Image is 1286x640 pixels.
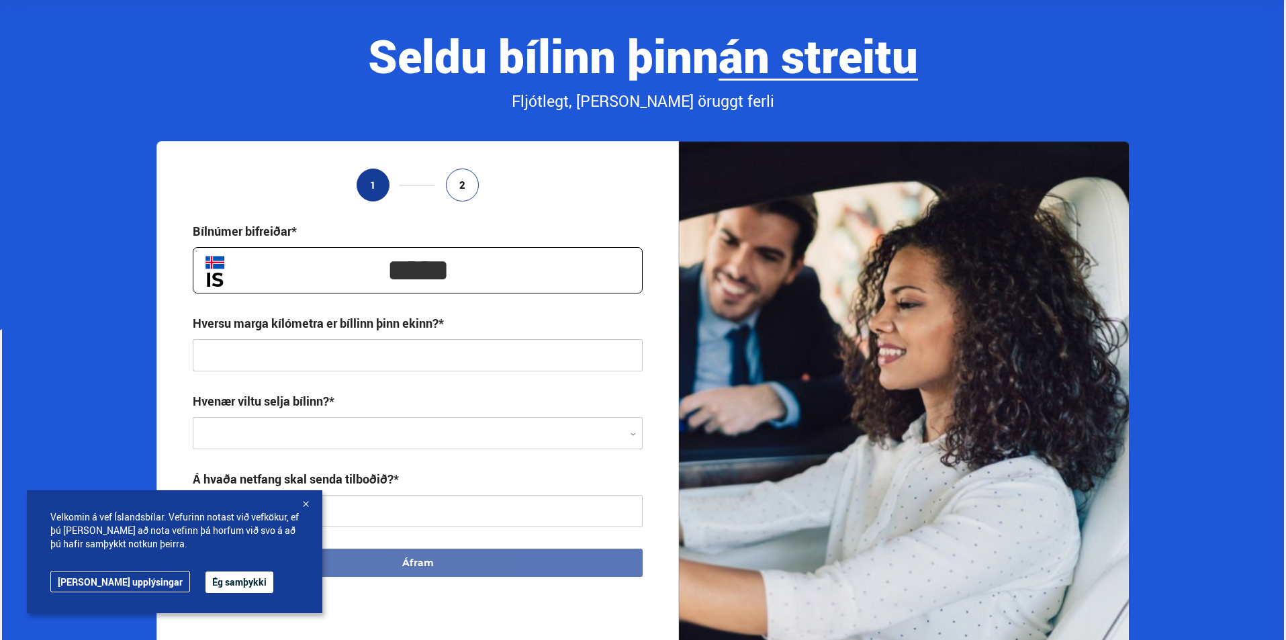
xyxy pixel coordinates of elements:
button: Áfram [193,549,643,577]
button: Ég samþykki [205,572,273,593]
label: Hvenær viltu selja bílinn?* [193,393,334,409]
div: Hversu marga kílómetra er bíllinn þinn ekinn?* [193,315,444,331]
span: Velkomin á vef Íslandsbílar. Vefurinn notast við vefkökur, ef þú [PERSON_NAME] að nota vefinn þá ... [50,510,299,551]
button: Opna LiveChat spjallviðmót [11,5,51,46]
span: 1 [370,179,376,191]
span: 2 [459,179,465,191]
div: Fljótlegt, [PERSON_NAME] öruggt ferli [156,90,1129,113]
div: Á hvaða netfang skal senda tilboðið?* [193,471,399,487]
div: Bílnúmer bifreiðar* [193,223,297,239]
div: Seldu bílinn þinn [156,30,1129,81]
a: [PERSON_NAME] upplýsingar [50,571,190,592]
b: án streitu [719,24,918,87]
